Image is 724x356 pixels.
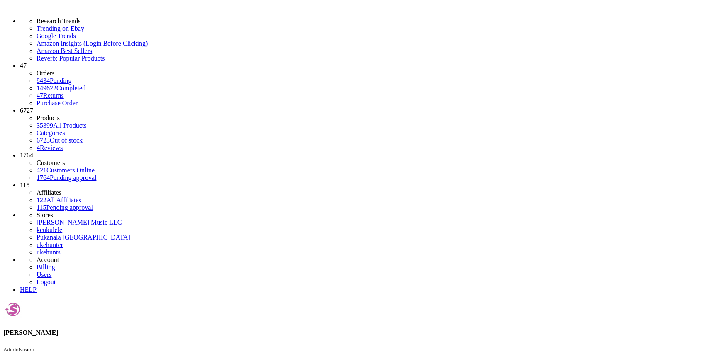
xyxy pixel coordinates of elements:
[3,300,22,319] img: Amber Helgren
[37,241,63,248] a: ukehunter
[37,70,721,77] li: Orders
[3,329,721,337] h4: [PERSON_NAME]
[37,234,130,241] a: Pukanala [GEOGRAPHIC_DATA]
[37,279,56,286] a: Logout
[37,271,51,278] a: Users
[37,99,78,107] a: Purchase Order
[37,144,40,151] span: 4
[37,122,86,129] a: 35399All Products
[20,62,27,69] span: 47
[37,92,43,99] span: 47
[37,174,96,181] a: 1764Pending approval
[37,264,55,271] a: Billing
[37,85,56,92] span: 149622
[37,196,81,203] a: 122All Affiliates
[37,196,46,203] span: 122
[37,92,64,99] a: 47Returns
[37,144,63,151] a: 4Reviews
[37,174,50,181] span: 1764
[20,286,37,293] a: HELP
[37,40,721,47] a: Amazon Insights (Login Before Clicking)
[37,204,46,211] span: 115
[37,159,721,167] li: Customers
[37,114,721,122] li: Products
[37,249,61,256] a: ukehunts
[37,77,50,84] span: 8434
[37,219,122,226] a: [PERSON_NAME] Music LLC
[20,182,29,189] span: 115
[20,107,33,114] span: 6727
[37,85,85,92] a: 149622Completed
[37,204,93,211] a: 115Pending approval
[37,256,721,264] li: Account
[37,137,50,144] span: 6723
[37,17,721,25] li: Research Trends
[37,47,721,55] a: Amazon Best Sellers
[37,25,721,32] a: Trending on Ebay
[37,167,46,174] span: 421
[37,122,53,129] span: 35399
[37,211,721,219] li: Stores
[20,152,33,159] span: 1764
[37,226,62,233] a: kcukulele
[37,167,95,174] a: 421Customers Online
[37,55,721,62] a: Reverb: Popular Products
[37,77,721,85] a: 8434Pending
[37,189,721,196] li: Affiliates
[37,32,721,40] a: Google Trends
[37,137,83,144] a: 6723Out of stock
[37,129,65,136] a: Categories
[3,346,34,353] small: Administrator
